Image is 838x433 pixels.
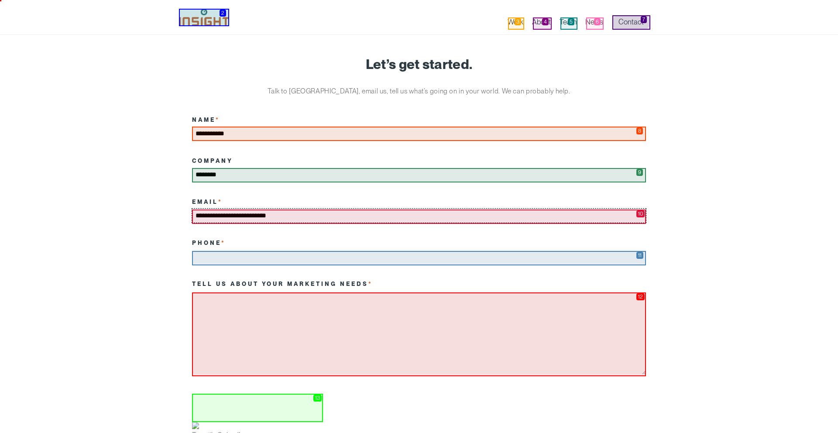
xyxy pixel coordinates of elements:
[179,9,229,26] img: Insight Marketing Design
[585,17,603,30] a: News
[192,280,373,287] label: Tell us about your marketing needs
[192,157,233,164] label: Company
[192,116,220,123] label: Name
[192,422,199,429] img: success.png
[508,15,659,30] nav: primary navigation menu
[192,57,646,72] h1: Let’s get started.
[532,17,551,30] a: About
[560,17,577,30] a: Team
[508,17,523,30] a: Work
[612,15,650,30] a: Contact
[192,239,226,246] label: Phone
[192,198,223,205] label: Email
[255,85,583,98] p: Talk to [GEOGRAPHIC_DATA], email us, tell us what’s going on in your world. We can probably help.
